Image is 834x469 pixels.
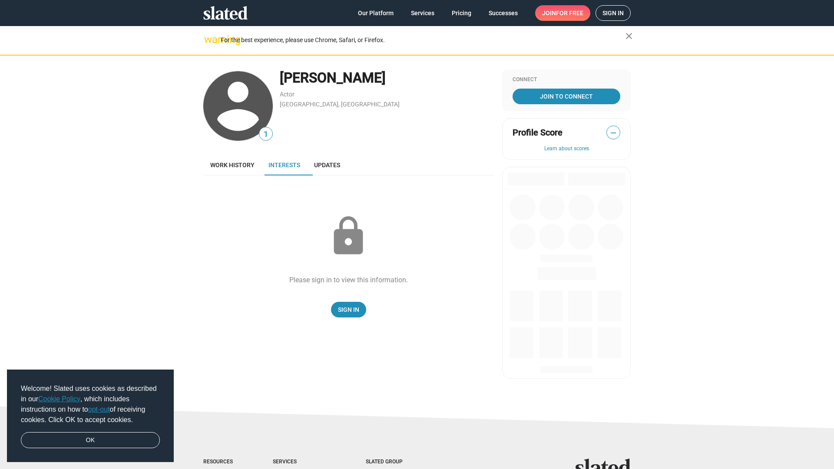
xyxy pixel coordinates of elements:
a: Successes [482,5,525,21]
span: Sign in [602,6,624,20]
span: Interests [268,162,300,168]
span: Pricing [452,5,471,21]
span: Services [411,5,434,21]
a: Services [404,5,441,21]
a: Interests [261,155,307,175]
span: Sign In [338,302,359,317]
mat-icon: warning [204,34,215,45]
div: For the best experience, please use Chrome, Safari, or Firefox. [221,34,625,46]
a: Work history [203,155,261,175]
a: Joinfor free [535,5,590,21]
a: dismiss cookie message [21,432,160,449]
span: for free [556,5,583,21]
span: 1 [259,129,272,140]
span: — [607,127,620,139]
a: Our Platform [351,5,400,21]
div: Services [273,459,331,466]
a: Sign In [331,302,366,317]
span: Join To Connect [514,89,619,104]
button: Learn about scores [513,145,620,152]
span: Welcome! Slated uses cookies as described in our , which includes instructions on how to of recei... [21,383,160,425]
div: Resources [203,459,238,466]
span: Successes [489,5,518,21]
a: [GEOGRAPHIC_DATA], [GEOGRAPHIC_DATA] [280,101,400,108]
div: Please sign in to view this information. [289,275,408,284]
a: Pricing [445,5,478,21]
a: Cookie Policy [38,395,80,403]
span: Join [542,5,583,21]
mat-icon: lock [327,215,370,258]
a: Sign in [596,5,631,21]
a: Actor [280,91,295,98]
a: Join To Connect [513,89,620,104]
div: Connect [513,76,620,83]
span: Updates [314,162,340,168]
div: cookieconsent [7,370,174,462]
span: Our Platform [358,5,394,21]
a: opt-out [88,406,110,413]
div: Slated Group [366,459,425,466]
span: Profile Score [513,127,563,139]
div: [PERSON_NAME] [280,69,493,87]
a: Updates [307,155,347,175]
mat-icon: close [624,31,634,41]
span: Work history [210,162,255,168]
